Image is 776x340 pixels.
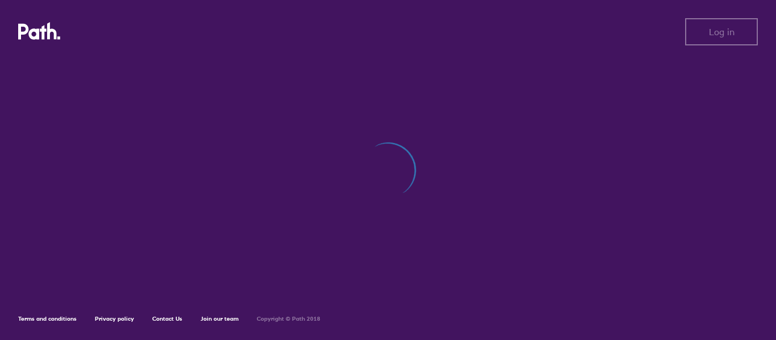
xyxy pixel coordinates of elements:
[709,27,735,37] span: Log in
[95,315,134,322] a: Privacy policy
[18,315,77,322] a: Terms and conditions
[685,18,758,45] button: Log in
[201,315,239,322] a: Join our team
[152,315,182,322] a: Contact Us
[257,316,320,322] h6: Copyright © Path 2018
